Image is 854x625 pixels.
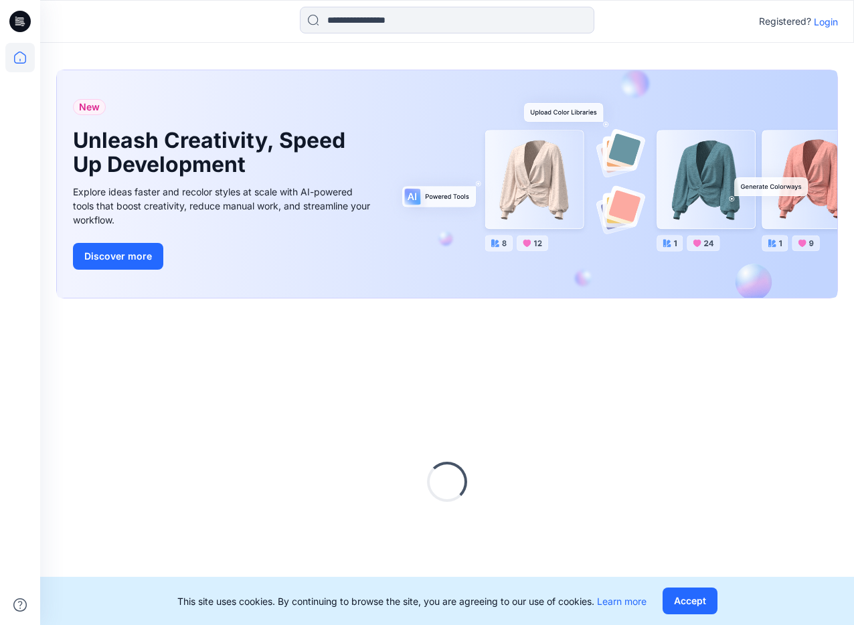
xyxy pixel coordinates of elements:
p: This site uses cookies. By continuing to browse the site, you are agreeing to our use of cookies. [177,594,647,608]
button: Discover more [73,243,163,270]
button: Accept [663,588,717,614]
p: Login [814,15,838,29]
a: Learn more [597,596,647,607]
span: New [79,99,100,115]
h1: Unleash Creativity, Speed Up Development [73,128,354,177]
a: Discover more [73,243,374,270]
div: Explore ideas faster and recolor styles at scale with AI-powered tools that boost creativity, red... [73,185,374,227]
p: Registered? [759,13,811,29]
